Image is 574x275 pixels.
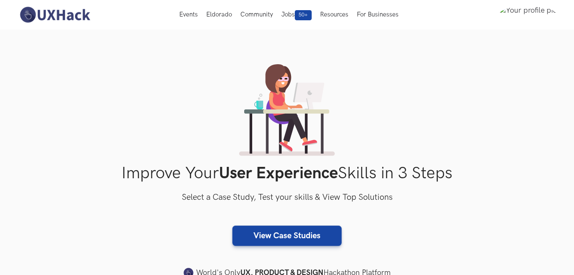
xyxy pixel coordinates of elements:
[232,226,342,246] a: View Case Studies
[499,6,557,24] img: Your profile pic
[219,163,338,183] strong: User Experience
[17,191,557,204] h3: Select a Case Study, Test your skills & View Top Solutions
[17,6,92,24] img: UXHack-logo.png
[295,10,312,20] span: 50+
[17,163,557,183] h1: Improve Your Skills in 3 Steps
[239,64,335,156] img: lady working on laptop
